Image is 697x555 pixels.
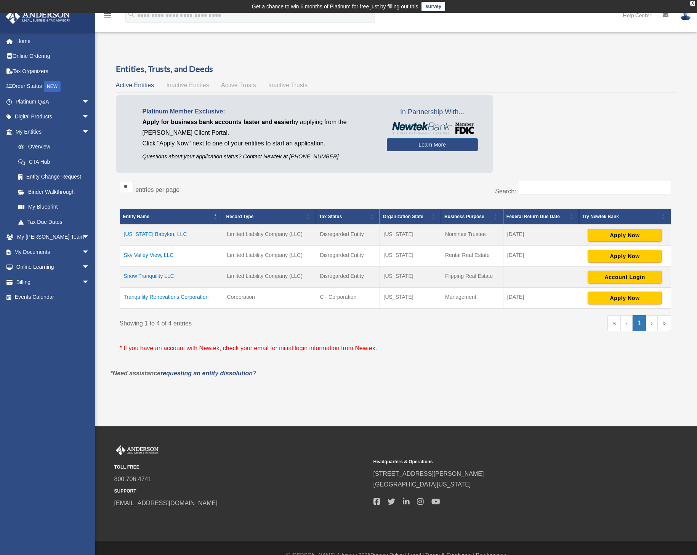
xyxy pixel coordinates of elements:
[441,209,503,225] th: Business Purpose: Activate to sort
[82,244,97,260] span: arrow_drop_down
[44,81,61,92] div: NEW
[120,209,223,225] th: Entity Name: Activate to invert sorting
[123,214,149,219] span: Entity Name
[3,9,72,24] img: Anderson Advisors Platinum Portal
[103,13,112,20] a: menu
[160,370,253,376] a: requesting an entity dissolution
[680,10,691,21] img: User Pic
[5,290,101,305] a: Events Calendar
[579,209,671,225] th: Try Newtek Bank : Activate to sort
[223,288,316,309] td: Corporation
[120,246,223,267] td: Sky Valley View, LLC
[11,169,97,185] a: Entity Change Request
[127,10,136,19] i: search
[114,463,368,471] small: TOLL FREE
[166,82,209,88] span: Inactive Entities
[11,184,97,199] a: Binder Walkthrough
[387,106,478,118] span: In Partnership With...
[143,117,375,138] p: by applying from the [PERSON_NAME] Client Portal.
[373,458,627,466] small: Headquarters & Operations
[226,214,254,219] span: Record Type
[633,315,646,331] a: 1
[223,225,316,246] td: Limited Liability Company (LLC)
[383,214,423,219] span: Organization State
[588,250,662,263] button: Apply Now
[503,288,579,309] td: [DATE]
[441,225,503,246] td: Nominee Trustee
[607,315,621,331] a: First
[503,209,579,225] th: Federal Return Due Date: Activate to sort
[116,63,675,75] h3: Entities, Trusts, and Deeds
[5,94,101,109] a: Platinum Q&Aarrow_drop_down
[11,154,97,169] a: CTA Hub
[495,188,516,195] label: Search:
[143,106,375,117] p: Platinum Member Exclusive:
[11,214,97,230] a: Tax Due Dates
[223,246,316,267] td: Limited Liability Company (LLC)
[380,246,441,267] td: [US_STATE]
[221,82,256,88] span: Active Trusts
[5,230,101,245] a: My [PERSON_NAME] Teamarrow_drop_down
[646,315,658,331] a: Next
[658,315,671,331] a: Last
[316,225,380,246] td: Disregarded Entity
[690,1,695,6] div: close
[143,138,375,149] p: Click "Apply Now" next to one of your entities to start an application.
[11,199,97,215] a: My Blueprint
[503,246,579,267] td: [DATE]
[5,109,101,124] a: Digital Productsarrow_drop_down
[444,214,484,219] span: Business Purpose
[136,187,180,193] label: entries per page
[5,33,101,49] a: Home
[380,209,441,225] th: Organization State: Activate to sort
[5,274,101,290] a: Billingarrow_drop_down
[111,370,256,376] em: *Need assistance ?
[316,209,380,225] th: Tax Status: Activate to sort
[223,267,316,288] td: Limited Liability Company (LLC)
[5,49,101,64] a: Online Ordering
[316,288,380,309] td: C - Corporation
[223,209,316,225] th: Record Type: Activate to sort
[252,2,418,11] div: Get a chance to win 6 months of Platinum for free just by filling out this
[588,292,662,305] button: Apply Now
[5,64,101,79] a: Tax Organizers
[11,139,93,155] a: Overview
[380,267,441,288] td: [US_STATE]
[82,260,97,275] span: arrow_drop_down
[5,124,97,139] a: My Entitiesarrow_drop_down
[143,119,292,125] span: Apply for business bank accounts faster and easier
[373,470,484,477] a: [STREET_ADDRESS][PERSON_NAME]
[82,124,97,140] span: arrow_drop_down
[441,246,503,267] td: Rental Real Estate
[120,288,223,309] td: Tranquility Renovations Corporation
[120,267,223,288] td: Snow Tranquility LLC
[5,244,101,260] a: My Documentsarrow_drop_down
[114,487,368,495] small: SUPPORT
[588,229,662,242] button: Apply Now
[391,122,474,134] img: NewtekBankLogoSM.png
[441,267,503,288] td: Flipping Real Estate
[582,212,659,221] div: Try Newtek Bank
[114,500,218,506] a: [EMAIL_ADDRESS][DOMAIN_NAME]
[380,225,441,246] td: [US_STATE]
[114,445,160,455] img: Anderson Advisors Platinum Portal
[120,343,671,354] p: * If you have an account with Newtek, check your email for initial login information from Newtek.
[319,214,342,219] span: Tax Status
[588,274,662,280] a: Account Login
[120,315,390,329] div: Showing 1 to 4 of 4 entries
[116,82,154,88] span: Active Entities
[380,288,441,309] td: [US_STATE]
[5,79,101,94] a: Order StatusNEW
[120,225,223,246] td: [US_STATE] Babylon, LLC
[103,11,112,20] i: menu
[82,230,97,245] span: arrow_drop_down
[143,152,375,161] p: Questions about your application status? Contact Newtek at [PHONE_NUMBER]
[588,271,662,284] button: Account Login
[82,274,97,290] span: arrow_drop_down
[373,481,471,488] a: [GEOGRAPHIC_DATA][US_STATE]
[268,82,308,88] span: Inactive Trusts
[506,214,560,219] span: Federal Return Due Date
[82,94,97,110] span: arrow_drop_down
[316,246,380,267] td: Disregarded Entity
